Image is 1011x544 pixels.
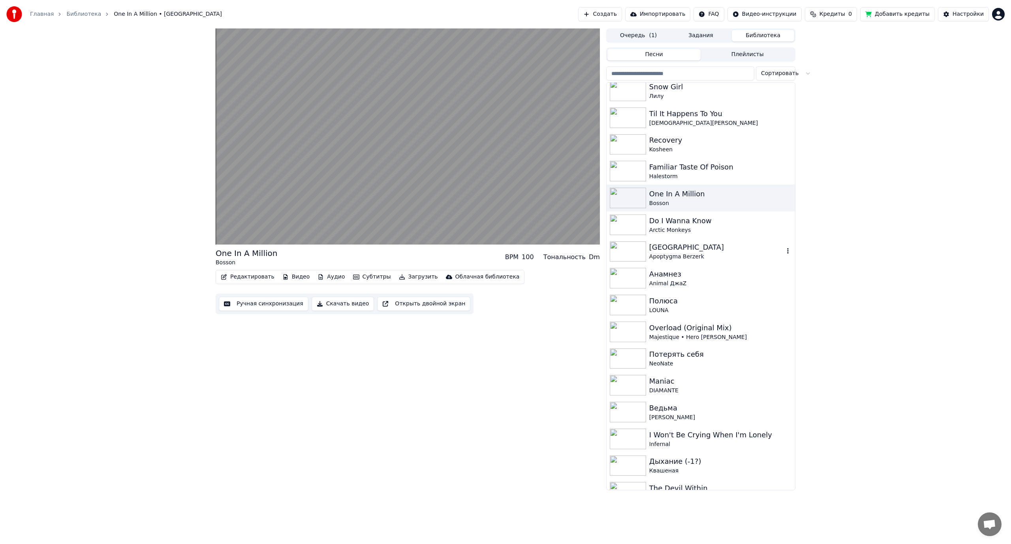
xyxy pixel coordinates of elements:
[216,259,277,267] div: Bosson
[589,252,600,262] div: Dm
[30,10,222,18] nav: breadcrumb
[522,252,534,262] div: 100
[578,7,622,21] button: Создать
[670,30,732,41] button: Задания
[114,10,222,18] span: One In A Million • [GEOGRAPHIC_DATA]
[66,10,101,18] a: Библиотека
[649,92,792,100] div: Лилу
[216,248,277,259] div: One In A Million
[649,360,792,368] div: NeoNate
[649,135,792,146] div: Recovery
[649,387,792,395] div: DIAMANTE
[649,162,792,173] div: Familiar Taste Of Poison
[649,403,792,414] div: Ведьма
[953,10,984,18] div: Настройки
[6,6,22,22] img: youka
[314,271,348,282] button: Аудио
[938,7,989,21] button: Настройки
[701,49,794,60] button: Плейлисты
[649,414,792,422] div: [PERSON_NAME]
[649,376,792,387] div: Maniac
[607,30,670,41] button: Очередь
[649,280,792,288] div: Animal ДжаZ
[649,119,792,127] div: [DEMOGRAPHIC_DATA][PERSON_NAME]
[732,30,794,41] button: Библиотека
[218,271,278,282] button: Редактировать
[607,49,701,60] button: Песни
[505,252,519,262] div: BPM
[649,215,792,226] div: Do I Wanna Know
[350,271,394,282] button: Субтитры
[649,322,792,333] div: Overload (Original Mix)
[727,7,802,21] button: Видео-инструкции
[649,429,792,440] div: I Won't Be Crying When I'm Lonely
[761,70,799,77] span: Сортировать
[649,333,792,341] div: Majestique • Hero [PERSON_NAME]
[649,307,792,314] div: LOUNA
[860,7,935,21] button: Добавить кредиты
[219,297,308,311] button: Ручная синхронизация
[649,226,792,234] div: Arctic Monkeys
[649,32,657,40] span: ( 1 )
[279,271,313,282] button: Видео
[978,512,1002,536] div: Открытый чат
[455,273,520,281] div: Облачная библиотека
[649,242,784,253] div: [GEOGRAPHIC_DATA]
[649,188,792,200] div: One In A Million
[649,173,792,181] div: Halestorm
[312,297,374,311] button: Скачать видео
[649,81,792,92] div: Snow Girl
[805,7,857,21] button: Кредиты0
[649,440,792,448] div: Infernal
[819,10,845,18] span: Кредиты
[848,10,852,18] span: 0
[30,10,54,18] a: Главная
[625,7,691,21] button: Импортировать
[377,297,470,311] button: Открыть двойной экран
[649,146,792,154] div: Kosheen
[649,483,792,494] div: The Devil Within
[693,7,724,21] button: FAQ
[649,467,792,475] div: Квашеная
[649,296,792,307] div: Полюса
[649,269,792,280] div: Анамнез
[543,252,586,262] div: Тональность
[649,349,792,360] div: Потерять себя
[649,253,784,261] div: Apoptygma Berzerk
[649,200,792,207] div: Bosson
[649,108,792,119] div: Til It Happens To You
[649,456,792,467] div: Дыхание (-1?)
[396,271,441,282] button: Загрузить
